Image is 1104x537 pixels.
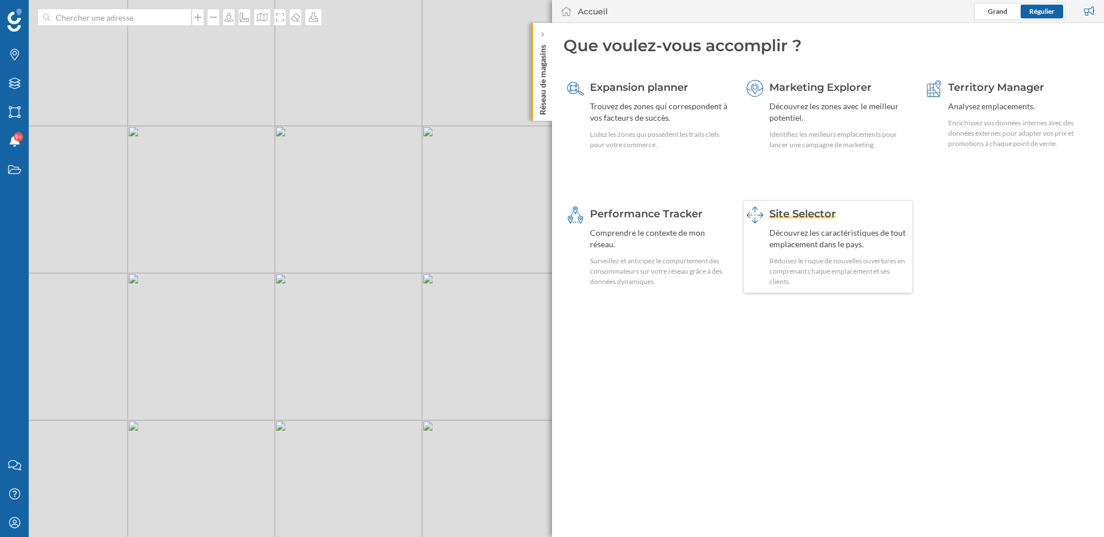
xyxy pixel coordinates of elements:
[590,101,731,124] div: Trouvez des zones qui correspondent à vos facteurs de succès.
[7,9,22,32] img: Logo Geoblink
[590,129,731,150] div: Listez les zones qui possèdent les traits clefs pour votre commerce.
[948,101,1089,112] div: Analysez emplacements.
[23,8,79,18] span: Assistance
[769,227,910,250] div: Découvrez les caractéristiques de tout emplacement dans le pays.
[769,208,836,220] span: Site Selector
[537,40,549,115] p: Réseau de magasins
[590,256,731,287] div: Surveillez et anticipez le comportement des consommateurs sur votre réseau grâce à des données dy...
[1029,7,1055,16] span: Régulier
[769,256,910,287] div: Réduisez le risque de nouvelles ouvertures en comprenant chaque emplacement et ses clients.
[590,81,688,94] span: Expansion planner
[567,80,584,97] img: search-areas.svg
[769,81,872,94] span: Marketing Explorer
[590,208,703,220] span: Performance Tracker
[15,131,22,143] span: 9+
[590,227,731,250] div: Comprendre le contexte de mon réseau.
[578,6,608,17] div: Accueil
[948,81,1044,94] span: Territory Manager
[988,7,1007,16] span: Grand
[746,206,764,224] img: dashboards-manager--hover.svg
[769,101,910,124] div: Découvrez les zones avec le meilleur potentiel.
[746,80,764,97] img: explorer.svg
[948,118,1089,149] div: Enrichissez vos données internes avec des données externes pour adapter vos prix et promotions à ...
[769,129,910,150] div: Identifiez les meilleurs emplacements pour lancer une campagne de marketing.
[925,80,942,97] img: territory-manager.svg
[567,206,584,224] img: monitoring-360.svg
[563,34,1092,56] div: Que voulez-vous accomplir ?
